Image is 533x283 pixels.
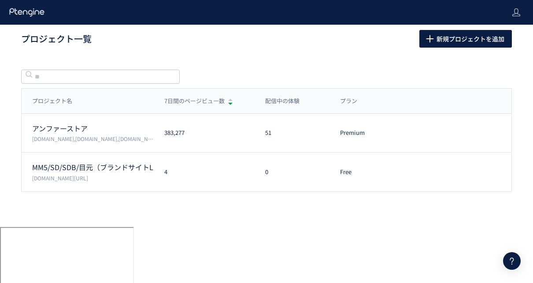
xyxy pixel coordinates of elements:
div: 0 [255,168,329,176]
div: Free [329,168,379,176]
span: 配信中の体験 [265,97,300,105]
span: 7日間のページビュー数 [164,97,225,105]
p: permuta.jp,femtur.jp,angfa-store.jp,shopping.geocities.jp [32,135,154,142]
div: 383,277 [154,129,255,137]
span: 新規プロジェクトを追加 [437,30,504,48]
div: 4 [154,168,255,176]
span: プラン [340,97,357,105]
p: アンファーストア [32,123,154,134]
p: MM5/SD/SDB/目元（ブランドサイトLP/広告LP） [32,162,154,172]
div: Premium [329,129,379,137]
div: 51 [255,129,329,137]
span: プロジェクト名 [32,97,72,105]
p: scalp-d.angfa-store.jp/ [32,174,154,182]
h1: プロジェクト一覧 [21,33,400,45]
button: 新規プロジェクトを追加 [419,30,512,48]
